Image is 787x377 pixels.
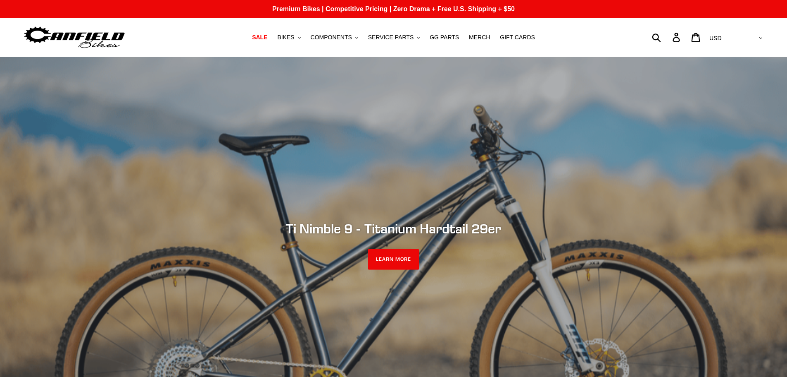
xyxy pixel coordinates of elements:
a: SALE [248,32,271,43]
span: SALE [252,34,267,41]
span: GG PARTS [430,34,459,41]
img: Canfield Bikes [23,24,126,50]
span: COMPONENTS [311,34,352,41]
span: MERCH [469,34,490,41]
a: MERCH [465,32,494,43]
span: GIFT CARDS [500,34,535,41]
button: COMPONENTS [307,32,362,43]
button: SERVICE PARTS [364,32,424,43]
a: GIFT CARDS [496,32,539,43]
a: LEARN MORE [368,249,419,270]
a: GG PARTS [426,32,463,43]
input: Search [656,28,678,46]
span: SERVICE PARTS [368,34,414,41]
button: BIKES [273,32,304,43]
h2: Ti Nimble 9 - Titanium Hardtail 29er [169,221,619,237]
span: BIKES [277,34,294,41]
